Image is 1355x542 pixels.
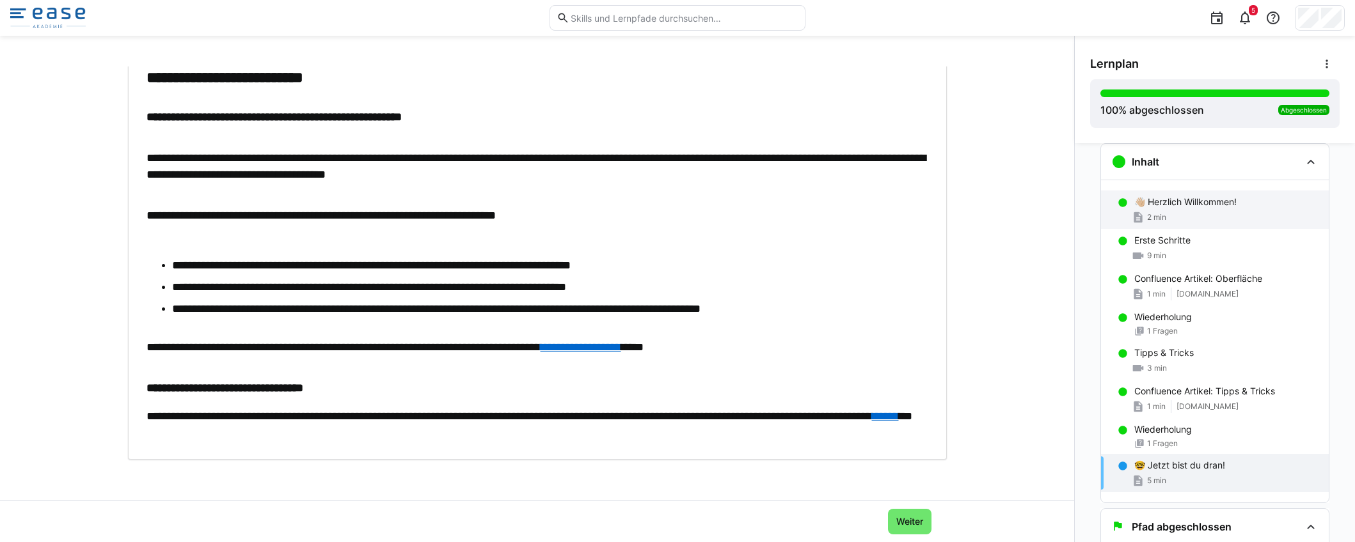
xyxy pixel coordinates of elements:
[569,12,798,24] input: Skills und Lernpfade durchsuchen…
[1134,423,1192,436] p: Wiederholung
[1090,57,1139,71] span: Lernplan
[1134,272,1262,285] p: Confluence Artikel: Oberfläche
[1147,476,1166,486] span: 5 min
[1100,104,1118,116] span: 100
[1147,326,1178,336] span: 1 Fragen
[1134,196,1237,208] p: 👋🏼 Herzlich Willkommen!
[1147,401,1166,412] span: 1 min
[1134,346,1194,359] p: Tipps & Tricks
[1177,289,1239,299] span: [DOMAIN_NAME]
[1251,6,1255,14] span: 5
[1147,438,1178,449] span: 1 Fragen
[1147,212,1166,222] span: 2 min
[1177,401,1239,412] span: [DOMAIN_NAME]
[1147,289,1166,299] span: 1 min
[1134,459,1225,472] p: 🤓 Jetzt bist du dran!
[1100,102,1204,118] div: % abgeschlossen
[894,515,925,528] span: Weiter
[888,509,931,534] button: Weiter
[1132,520,1232,533] h3: Pfad abgeschlossen
[1281,106,1327,114] span: Abgeschlossen
[1132,155,1159,168] h3: Inhalt
[1147,363,1167,373] span: 3 min
[1134,311,1192,323] p: Wiederholung
[1147,251,1166,261] span: 9 min
[1134,234,1191,247] p: Erste Schritte
[1134,385,1275,398] p: Confluence Artikel: Tipps & Tricks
